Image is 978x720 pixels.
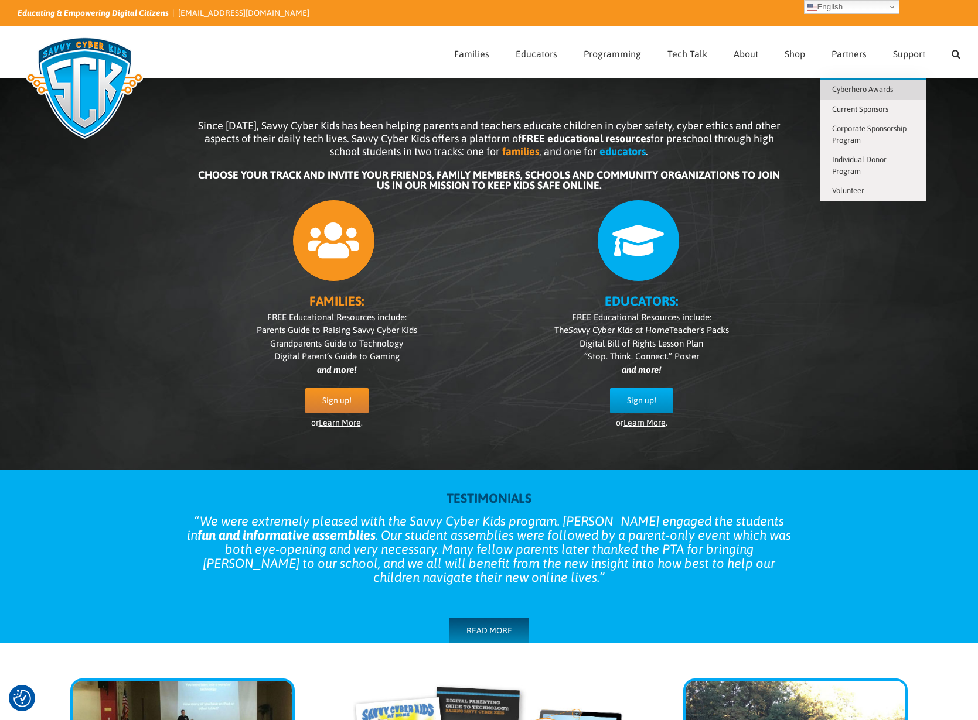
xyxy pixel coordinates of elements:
[322,396,352,406] span: Sign up!
[516,49,557,59] span: Educators
[305,388,369,413] a: Sign up!
[584,26,641,78] a: Programming
[197,527,376,543] strong: fun and informative assemblies
[198,169,780,191] b: CHOOSE YOUR TRACK AND INVITE YOUR FRIENDS, FAMILY MEMBERS, SCHOOLS AND COMMUNITY ORGANIZATIONS TO...
[820,80,926,100] a: Cyberhero Awards
[893,49,925,59] span: Support
[447,491,531,506] strong: TESTIMONIALS
[832,49,867,59] span: Partners
[832,124,907,145] span: Corporate Sponsorship Program
[622,365,661,375] i: and more!
[466,626,512,636] span: READ MORE
[623,418,666,427] a: Learn More
[454,26,489,78] a: Families
[734,26,758,78] a: About
[785,49,805,59] span: Shop
[893,26,925,78] a: Support
[584,49,641,59] span: Programming
[319,418,361,427] a: Learn More
[13,690,31,707] img: Revisit consent button
[13,690,31,707] button: Consent Preferences
[584,351,699,361] span: “Stop. Think. Connect.” Poster
[599,145,646,157] b: educators
[257,325,417,335] span: Parents Guide to Raising Savvy Cyber Kids
[18,8,169,18] i: Educating & Empowering Digital Citizens
[667,49,707,59] span: Tech Talk
[270,338,403,348] span: Grandparents Guide to Technology
[554,325,729,335] span: The Teacher’s Packs
[820,181,926,201] a: Volunteer
[502,145,539,157] b: families
[198,119,781,157] span: Since [DATE], Savvy Cyber Kids has been helping parents and teachers educate children in cyber sa...
[820,119,926,150] a: Corporate Sponsorship Program
[820,150,926,181] a: Individual Donor Program
[627,396,656,406] span: Sign up!
[952,26,960,78] a: Search
[734,49,758,59] span: About
[832,26,867,78] a: Partners
[516,26,557,78] a: Educators
[646,145,648,157] span: .
[568,325,669,335] i: Savvy Cyber Kids at Home
[820,100,926,119] a: Current Sponsors
[832,105,888,114] span: Current Sponsors
[309,293,364,308] b: FAMILIES:
[610,388,673,413] a: Sign up!
[522,132,650,145] b: FREE educational resources
[449,618,529,643] a: READ MORE
[832,155,887,176] span: Individual Donor Program
[454,26,960,78] nav: Main Menu
[311,418,363,427] span: or .
[785,26,805,78] a: Shop
[572,312,711,322] span: FREE Educational Resources include:
[580,338,703,348] span: Digital Bill of Rights Lesson Plan
[185,514,794,584] blockquote: We were extremely pleased with the Savvy Cyber Kids program. [PERSON_NAME] engaged the students i...
[267,312,407,322] span: FREE Educational Resources include:
[18,29,152,146] img: Savvy Cyber Kids Logo
[274,351,400,361] span: Digital Parent’s Guide to Gaming
[539,145,597,157] span: , and one for
[667,26,707,78] a: Tech Talk
[178,8,309,18] a: [EMAIL_ADDRESS][DOMAIN_NAME]
[605,293,678,308] b: EDUCATORS:
[807,2,817,12] img: en
[616,418,667,427] span: or .
[832,85,893,94] span: Cyberhero Awards
[454,49,489,59] span: Families
[832,186,864,195] span: Volunteer
[317,365,356,375] i: and more!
